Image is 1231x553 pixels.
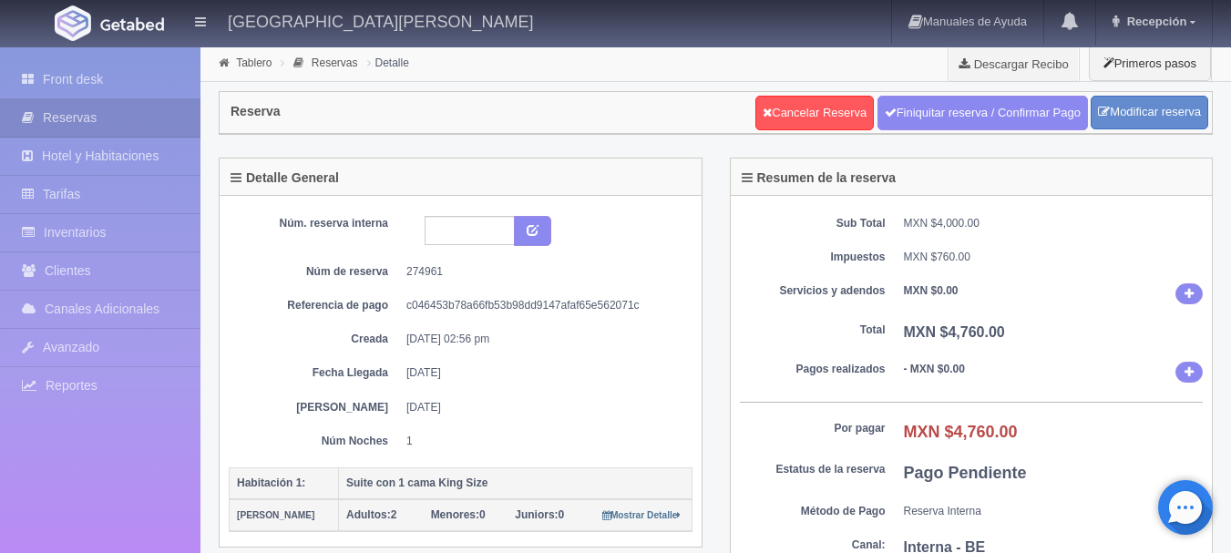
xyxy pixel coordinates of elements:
[740,250,886,265] dt: Impuestos
[904,216,1204,231] dd: MXN $4,000.00
[236,56,272,69] a: Tablero
[740,538,886,553] dt: Canal:
[755,96,874,130] a: Cancelar Reserva
[346,508,396,521] span: 2
[740,421,886,436] dt: Por pagar
[740,283,886,299] dt: Servicios y adendos
[904,284,959,297] b: MXN $0.00
[740,323,886,338] dt: Total
[431,508,479,521] strong: Menores:
[339,467,692,499] th: Suite con 1 cama King Size
[877,96,1088,130] a: Finiquitar reserva / Confirmar Pago
[1091,96,1208,129] a: Modificar reserva
[228,9,533,32] h4: [GEOGRAPHIC_DATA][PERSON_NAME]
[1089,46,1211,81] button: Primeros pasos
[346,508,391,521] strong: Adultos:
[312,56,358,69] a: Reservas
[740,216,886,231] dt: Sub Total
[242,365,388,381] dt: Fecha Llegada
[55,5,91,41] img: Getabed
[740,462,886,477] dt: Estatus de la reserva
[949,46,1079,82] a: Descargar Recibo
[231,105,281,118] h4: Reserva
[363,54,414,71] li: Detalle
[602,510,682,520] small: Mostrar Detalle
[242,264,388,280] dt: Núm de reserva
[904,324,1005,340] b: MXN $4,760.00
[406,365,679,381] dd: [DATE]
[406,264,679,280] dd: 274961
[242,434,388,449] dt: Núm Noches
[242,400,388,415] dt: [PERSON_NAME]
[602,508,682,521] a: Mostrar Detalle
[242,332,388,347] dt: Creada
[515,508,558,521] strong: Juniors:
[231,171,339,185] h4: Detalle General
[1123,15,1187,28] span: Recepción
[740,504,886,519] dt: Método de Pago
[242,216,388,231] dt: Núm. reserva interna
[100,17,164,31] img: Getabed
[742,171,897,185] h4: Resumen de la reserva
[904,363,965,375] b: - MXN $0.00
[904,250,1204,265] dd: MXN $760.00
[406,434,679,449] dd: 1
[904,423,1018,441] b: MXN $4,760.00
[904,464,1027,482] b: Pago Pendiente
[515,508,564,521] span: 0
[904,504,1204,519] dd: Reserva Interna
[237,476,305,489] b: Habitación 1:
[406,298,679,313] dd: c046453b78a66fb53b98dd9147afaf65e562071c
[242,298,388,313] dt: Referencia de pago
[406,400,679,415] dd: [DATE]
[237,510,314,520] small: [PERSON_NAME]
[740,362,886,377] dt: Pagos realizados
[431,508,486,521] span: 0
[406,332,679,347] dd: [DATE] 02:56 pm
